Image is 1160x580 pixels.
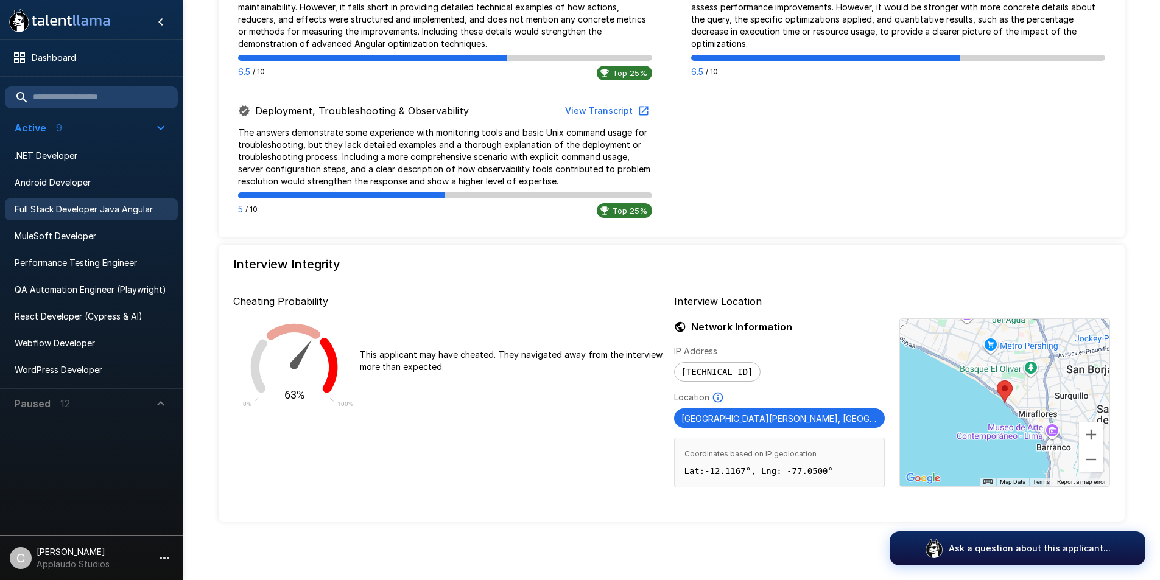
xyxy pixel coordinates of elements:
p: Cheating Probability [233,294,669,309]
img: logo_glasses@2x.png [924,539,944,558]
p: This applicant may have cheated. They navigated away from the interview more than expected. [360,349,669,373]
p: IP Address [674,345,885,357]
span: Top 25% [608,68,652,78]
p: Location [674,391,709,404]
button: View Transcript [560,100,652,122]
button: Map Data [1000,478,1025,486]
span: Top 25% [608,206,652,215]
span: / 10 [706,66,718,78]
p: Lat: -12.1167 °, Lng: -77.0500 ° [684,465,874,477]
a: Terms [1033,478,1050,485]
span: [TECHNICAL_ID] [675,367,760,377]
button: Zoom out [1079,447,1103,472]
a: Report a map error [1057,478,1106,485]
span: / 10 [253,66,265,78]
text: 63% [284,389,304,402]
text: 100% [337,400,353,407]
text: 0% [242,400,250,407]
p: 5 [238,203,243,215]
button: Zoom in [1079,422,1103,447]
span: [GEOGRAPHIC_DATA][PERSON_NAME], [GEOGRAPHIC_DATA] [GEOGRAPHIC_DATA] [674,413,885,424]
p: Deployment, Troubleshooting & Observability [255,103,469,118]
p: Interview Location [674,294,1110,309]
p: Ask a question about this applicant... [949,542,1111,554]
span: Coordinates based on IP geolocation [684,448,874,460]
p: The answers demonstrate some experience with monitoring tools and basic Unix command usage for tr... [238,127,652,187]
p: 6.5 [238,66,250,78]
h6: Interview Integrity [219,254,1125,274]
svg: Based on IP Address and not guaranteed to be accurate [712,391,724,404]
h6: Network Information [674,318,885,335]
a: Open this area in Google Maps (opens a new window) [903,470,943,486]
button: Ask a question about this applicant... [890,531,1145,565]
button: Keyboard shortcuts [983,478,992,486]
img: Google [903,470,943,486]
p: 6.5 [691,66,703,78]
span: / 10 [245,203,258,215]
